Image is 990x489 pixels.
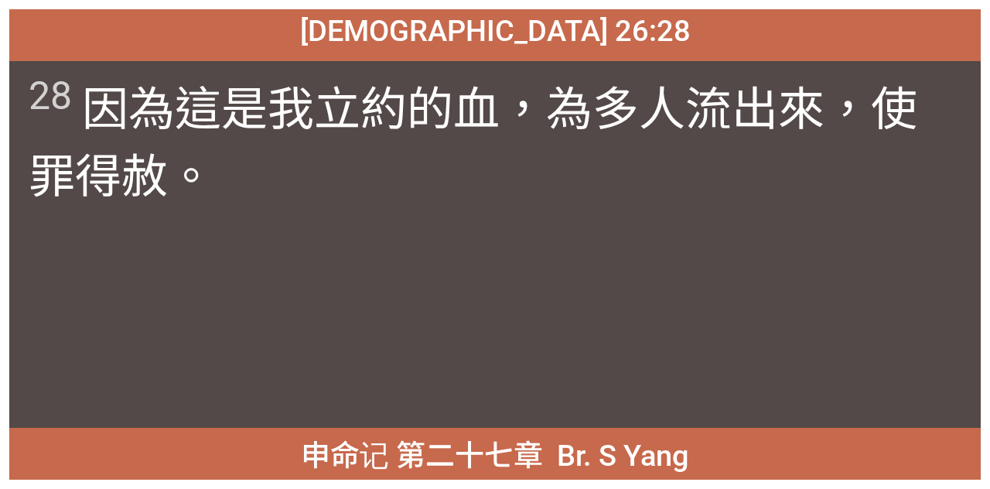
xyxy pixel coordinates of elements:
wg1063: 這 [29,82,917,204]
sup: 28 [29,74,72,118]
wg4183: 流出來 [29,82,917,204]
wg129: ，為 [29,82,917,204]
wg5124: 是 [29,82,917,204]
wg3450: 立約 [29,82,917,204]
wg266: 得赦 [75,149,214,204]
wg2076: 我 [29,82,917,204]
wg4012: 多人 [29,82,917,204]
wg859: 。 [168,149,214,204]
span: [DEMOGRAPHIC_DATA] 26:28 [300,14,691,48]
wg1519: 罪 [29,149,214,204]
wg1632: ，使 [29,82,917,204]
wg1242: 的血 [29,82,917,204]
span: 因為 [29,71,961,206]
